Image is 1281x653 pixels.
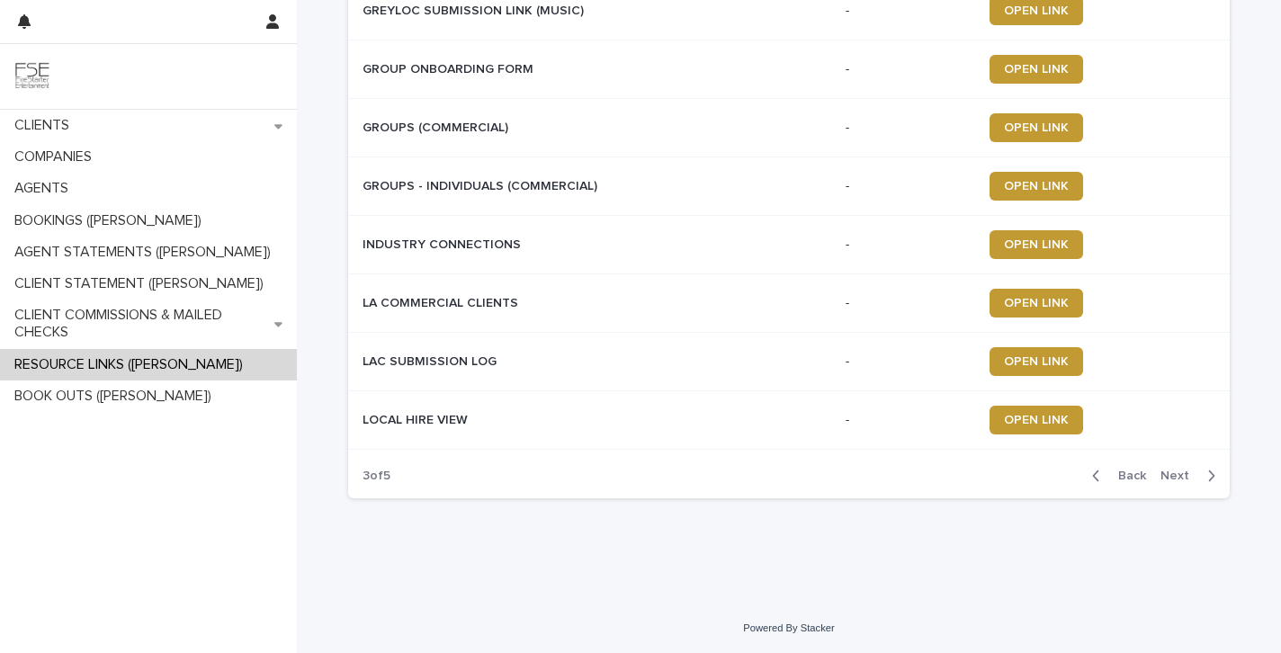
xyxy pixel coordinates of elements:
[990,55,1083,84] a: OPEN LINK
[1004,63,1069,76] span: OPEN LINK
[990,406,1083,434] a: OPEN LINK
[1004,414,1069,426] span: OPEN LINK
[990,289,1083,318] a: OPEN LINK
[1004,238,1069,251] span: OPEN LINK
[990,172,1083,201] a: OPEN LINK
[1004,180,1069,192] span: OPEN LINK
[1004,297,1069,309] span: OPEN LINK
[348,333,1230,391] tr: LAC SUBMISSION LOGLAC SUBMISSION LOG -OPEN LINK
[363,351,500,370] p: LAC SUBMISSION LOG
[1153,468,1230,484] button: Next
[1004,121,1069,134] span: OPEN LINK
[7,180,83,197] p: AGENTS
[348,157,1230,216] tr: GROUPS - INDIVIDUALS (COMMERCIAL)GROUPS - INDIVIDUALS (COMMERCIAL) -OPEN LINK
[348,391,1230,450] tr: LOCAL HIRE VIEWLOCAL HIRE VIEW -OPEN LINK
[14,58,50,94] img: 9JgRvJ3ETPGCJDhvPVA5
[7,356,257,373] p: RESOURCE LINKS ([PERSON_NAME])
[990,230,1083,259] a: OPEN LINK
[846,4,974,19] p: -
[1107,470,1146,482] span: Back
[7,117,84,134] p: CLIENTS
[363,175,601,194] p: GROUPS - INDIVIDUALS (COMMERCIAL)
[363,58,537,77] p: GROUP ONBOARDING FORM
[363,117,512,136] p: GROUPS (COMMERCIAL)
[1078,468,1153,484] button: Back
[363,234,524,253] p: INDUSTRY CONNECTIONS
[363,409,471,428] p: LOCAL HIRE VIEW
[1004,355,1069,368] span: OPEN LINK
[846,179,974,194] p: -
[7,388,226,405] p: BOOK OUTS ([PERSON_NAME])
[348,99,1230,157] tr: GROUPS (COMMERCIAL)GROUPS (COMMERCIAL) -OPEN LINK
[348,40,1230,99] tr: GROUP ONBOARDING FORMGROUP ONBOARDING FORM -OPEN LINK
[7,148,106,165] p: COMPANIES
[1160,470,1200,482] span: Next
[846,237,974,253] p: -
[7,275,278,292] p: CLIENT STATEMENT ([PERSON_NAME])
[348,216,1230,274] tr: INDUSTRY CONNECTIONSINDUSTRY CONNECTIONS -OPEN LINK
[7,307,274,341] p: CLIENT COMMISSIONS & MAILED CHECKS
[990,347,1083,376] a: OPEN LINK
[846,296,974,311] p: -
[348,454,405,498] p: 3 of 5
[363,292,522,311] p: LA COMMERCIAL CLIENTS
[7,212,216,229] p: BOOKINGS ([PERSON_NAME])
[348,274,1230,333] tr: LA COMMERCIAL CLIENTSLA COMMERCIAL CLIENTS -OPEN LINK
[1004,4,1069,17] span: OPEN LINK
[846,354,974,370] p: -
[990,113,1083,142] a: OPEN LINK
[743,622,834,633] a: Powered By Stacker
[846,121,974,136] p: -
[846,413,974,428] p: -
[846,62,974,77] p: -
[7,244,285,261] p: AGENT STATEMENTS ([PERSON_NAME])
